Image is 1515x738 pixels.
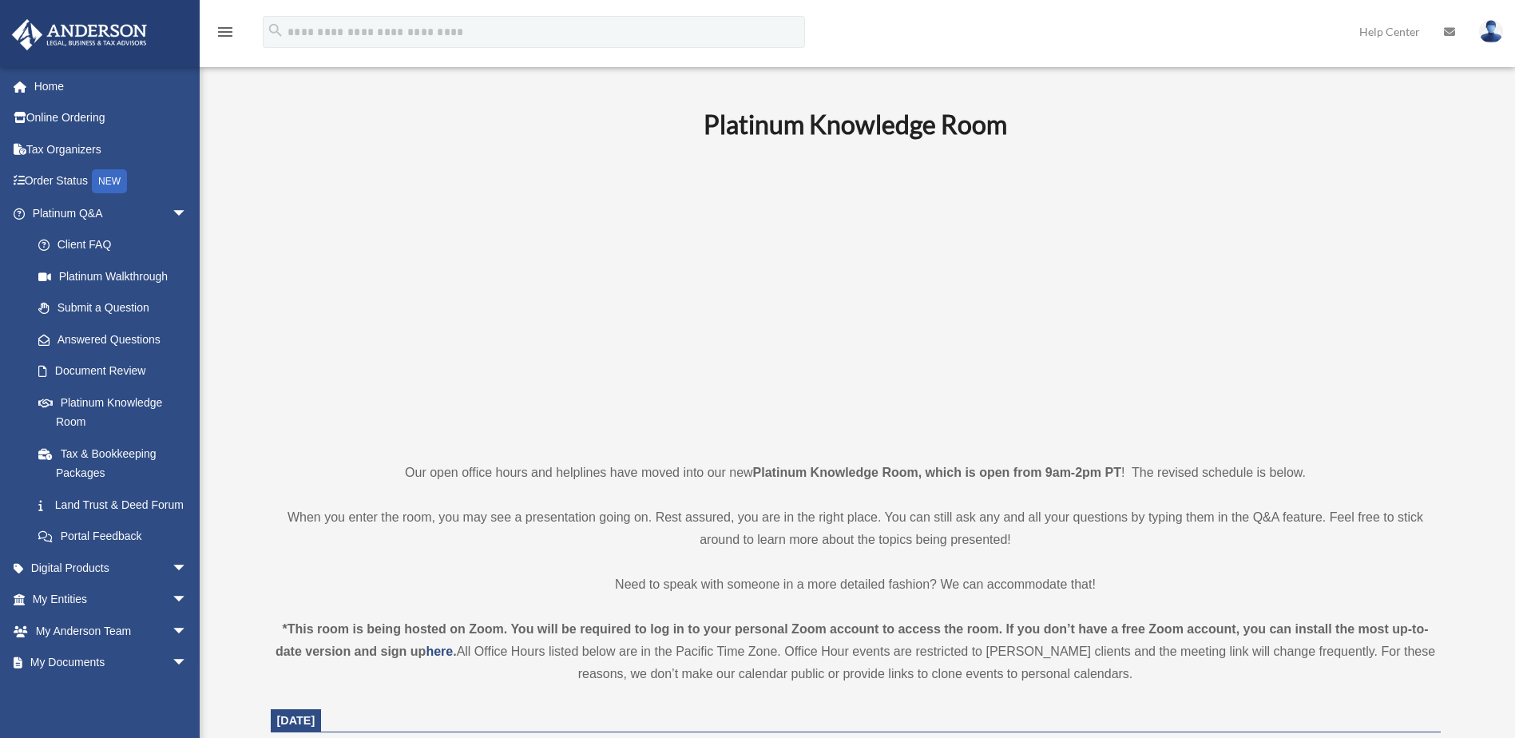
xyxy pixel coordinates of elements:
[11,615,212,647] a: My Anderson Teamarrow_drop_down
[22,387,204,438] a: Platinum Knowledge Room
[426,645,453,658] a: here
[172,552,204,585] span: arrow_drop_down
[11,647,212,679] a: My Documentsarrow_drop_down
[11,678,212,710] a: Online Learningarrow_drop_down
[11,133,212,165] a: Tax Organizers
[753,466,1121,479] strong: Platinum Knowledge Room, which is open from 9am-2pm PT
[22,292,212,324] a: Submit a Question
[271,506,1441,551] p: When you enter the room, you may see a presentation going on. Rest assured, you are in the right ...
[172,678,204,711] span: arrow_drop_down
[7,19,152,50] img: Anderson Advisors Platinum Portal
[172,647,204,680] span: arrow_drop_down
[271,462,1441,484] p: Our open office hours and helplines have moved into our new ! The revised schedule is below.
[267,22,284,39] i: search
[616,162,1095,432] iframe: 231110_Toby_KnowledgeRoom
[22,355,212,387] a: Document Review
[271,618,1441,685] div: All Office Hours listed below are in the Pacific Time Zone. Office Hour events are restricted to ...
[22,489,212,521] a: Land Trust & Deed Forum
[22,229,212,261] a: Client FAQ
[11,102,212,134] a: Online Ordering
[453,645,456,658] strong: .
[1479,20,1503,43] img: User Pic
[22,323,212,355] a: Answered Questions
[172,615,204,648] span: arrow_drop_down
[11,197,212,229] a: Platinum Q&Aarrow_drop_down
[172,584,204,617] span: arrow_drop_down
[11,584,212,616] a: My Entitiesarrow_drop_down
[11,165,212,198] a: Order StatusNEW
[22,521,212,553] a: Portal Feedback
[22,260,212,292] a: Platinum Walkthrough
[276,622,1429,658] strong: *This room is being hosted on Zoom. You will be required to log in to your personal Zoom account ...
[92,169,127,193] div: NEW
[271,573,1441,596] p: Need to speak with someone in a more detailed fashion? We can accommodate that!
[704,109,1007,140] b: Platinum Knowledge Room
[22,438,212,489] a: Tax & Bookkeeping Packages
[11,552,212,584] a: Digital Productsarrow_drop_down
[172,197,204,230] span: arrow_drop_down
[11,70,212,102] a: Home
[277,714,315,727] span: [DATE]
[216,22,235,42] i: menu
[216,28,235,42] a: menu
